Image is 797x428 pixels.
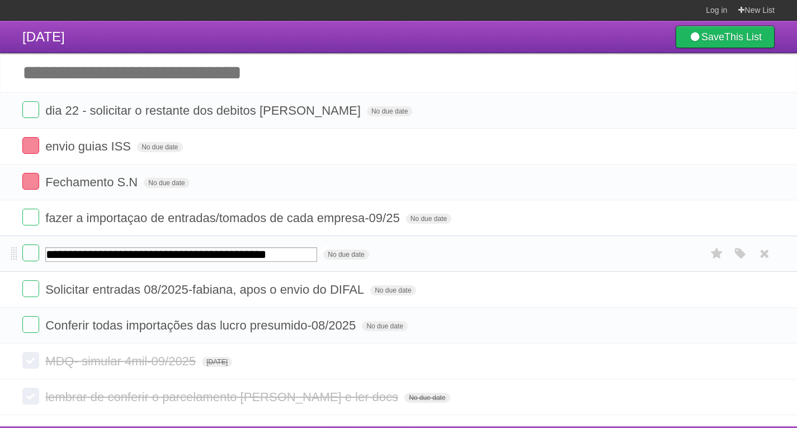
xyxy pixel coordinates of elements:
[22,352,39,369] label: Done
[22,244,39,261] label: Done
[676,26,775,48] a: SaveThis List
[724,31,762,43] b: This List
[45,318,359,332] span: Conferir todas importações das lucro presumido-08/2025
[706,244,728,263] label: Star task
[45,139,134,153] span: envio guias ISS
[22,316,39,333] label: Done
[45,354,199,368] span: MDQ- simular 4mil-09/2025
[137,142,182,152] span: No due date
[22,29,65,44] span: [DATE]
[22,137,39,154] label: Done
[323,250,369,260] span: No due date
[362,321,407,331] span: No due date
[45,175,140,189] span: Fechamento S.N
[202,357,232,367] span: [DATE]
[45,211,403,225] span: fazer a importaçao de entradas/tomados de cada empresa-09/25
[406,214,451,224] span: No due date
[367,106,412,116] span: No due date
[370,285,416,295] span: No due date
[22,388,39,405] label: Done
[144,178,189,188] span: No due date
[45,390,401,404] span: lembrar de conferir o parcelamento [PERSON_NAME] e ler docs
[45,104,364,117] span: dia 22 - solicitar o restante dos debitos [PERSON_NAME]
[404,393,450,403] span: No due date
[22,209,39,225] label: Done
[22,280,39,297] label: Done
[22,101,39,118] label: Done
[45,283,367,297] span: Solicitar entradas 08/2025-fabiana, apos o envio do DIFAL
[22,173,39,190] label: Done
